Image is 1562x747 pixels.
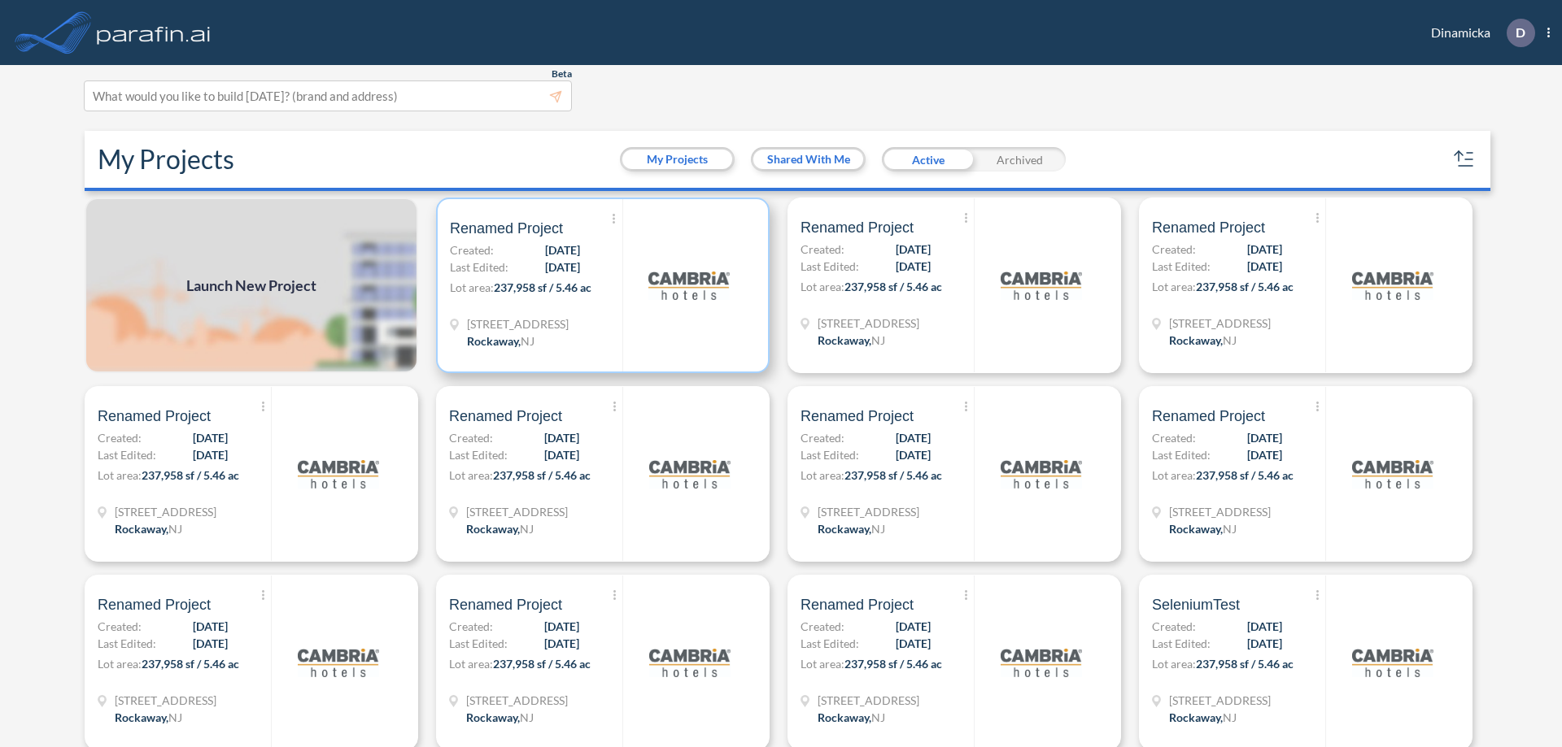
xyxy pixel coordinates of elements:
[494,280,591,294] span: 237,958 sf / 5.46 ac
[115,522,168,536] span: Rockaway ,
[801,406,914,426] span: Renamed Project
[85,198,418,373] a: Launch New Project
[818,692,919,709] span: 321 Mt Hope Ave
[1001,622,1082,703] img: logo
[896,258,931,275] span: [DATE]
[449,618,493,635] span: Created:
[974,147,1066,172] div: Archived
[449,406,562,426] span: Renamed Project
[1169,333,1223,347] span: Rockaway ,
[871,710,885,724] span: NJ
[85,198,418,373] img: add
[98,657,142,671] span: Lot area:
[193,618,228,635] span: [DATE]
[544,618,579,635] span: [DATE]
[193,429,228,446] span: [DATE]
[545,258,580,276] span: [DATE]
[896,618,931,635] span: [DATE]
[98,406,211,426] span: Renamed Project
[649,433,731,515] img: logo
[1247,618,1282,635] span: [DATE]
[450,241,494,258] span: Created:
[521,334,534,348] span: NJ
[466,522,520,536] span: Rockaway ,
[298,622,379,703] img: logo
[844,657,942,671] span: 237,958 sf / 5.46 ac
[1152,280,1196,293] span: Lot area:
[98,595,211,615] span: Renamed Project
[466,709,534,726] div: Rockaway, NJ
[466,692,568,709] span: 321 Mt Hope Ave
[896,241,931,258] span: [DATE]
[186,275,316,297] span: Launch New Project
[1196,657,1294,671] span: 237,958 sf / 5.46 ac
[115,692,216,709] span: 321 Mt Hope Ave
[1152,429,1196,446] span: Created:
[544,635,579,652] span: [DATE]
[466,520,534,537] div: Rockaway, NJ
[1001,433,1082,515] img: logo
[1451,146,1477,172] button: sort
[801,218,914,237] span: Renamed Project
[801,618,844,635] span: Created:
[1352,433,1433,515] img: logo
[1169,520,1237,537] div: Rockaway, NJ
[493,657,591,671] span: 237,958 sf / 5.46 ac
[493,468,591,482] span: 237,958 sf / 5.46 ac
[1352,245,1433,326] img: logo
[298,433,379,515] img: logo
[801,595,914,615] span: Renamed Project
[449,595,562,615] span: Renamed Project
[1516,25,1525,40] p: D
[896,429,931,446] span: [DATE]
[1152,618,1196,635] span: Created:
[520,710,534,724] span: NJ
[449,635,508,652] span: Last Edited:
[1152,468,1196,482] span: Lot area:
[753,150,863,169] button: Shared With Me
[871,333,885,347] span: NJ
[801,429,844,446] span: Created:
[818,315,919,332] span: 321 Mt Hope Ave
[168,710,182,724] span: NJ
[801,280,844,293] span: Lot area:
[801,635,859,652] span: Last Edited:
[193,446,228,463] span: [DATE]
[467,315,569,332] span: 321 Mt Hope Ave
[449,468,493,482] span: Lot area:
[1247,635,1282,652] span: [DATE]
[98,144,234,175] h2: My Projects
[552,67,572,80] span: Beta
[818,332,885,349] div: Rockaway, NJ
[818,503,919,520] span: 321 Mt Hope Ave
[1352,622,1433,703] img: logo
[818,710,871,724] span: Rockaway ,
[1169,315,1271,332] span: 321 Mt Hope Ave
[98,635,156,652] span: Last Edited:
[1196,280,1294,293] span: 237,958 sf / 5.46 ac
[871,522,885,536] span: NJ
[467,334,521,348] span: Rockaway ,
[1169,692,1271,709] span: 321 Mt Hope Ave
[1169,710,1223,724] span: Rockaway ,
[94,16,214,49] img: logo
[1152,595,1240,615] span: SeleniumTest
[142,657,239,671] span: 237,958 sf / 5.46 ac
[115,520,182,537] div: Rockaway, NJ
[466,710,520,724] span: Rockaway ,
[801,468,844,482] span: Lot area:
[449,657,493,671] span: Lot area:
[896,446,931,463] span: [DATE]
[1223,522,1237,536] span: NJ
[1407,19,1550,47] div: Dinamicka
[1247,429,1282,446] span: [DATE]
[115,709,182,726] div: Rockaway, NJ
[1152,218,1265,237] span: Renamed Project
[98,446,156,463] span: Last Edited:
[896,635,931,652] span: [DATE]
[1152,241,1196,258] span: Created:
[142,468,239,482] span: 237,958 sf / 5.46 ac
[98,618,142,635] span: Created:
[648,245,730,326] img: logo
[1152,635,1211,652] span: Last Edited:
